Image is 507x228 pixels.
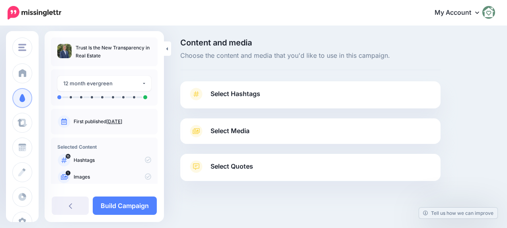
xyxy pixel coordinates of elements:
p: Images [74,173,151,181]
img: e76c8b68126f8be27e0d0802fe3bef2e_thumb.jpg [57,44,72,58]
img: menu.png [18,44,26,51]
a: Select Quotes [188,160,433,181]
button: 12 month evergreen [57,76,151,91]
a: Tell us how we can improve [419,208,497,218]
p: First published [74,118,151,125]
p: Trust Is the New Transparency in Real Estate [76,44,151,60]
div: 12 month evergreen [63,79,142,88]
p: Hashtags [74,157,151,164]
a: [DATE] [106,118,122,124]
span: Select Quotes [211,161,253,172]
a: Select Hashtags [188,88,433,108]
a: Select Media [188,125,433,138]
span: Choose the content and media that you'd like to use in this campaign. [180,51,441,61]
span: Content and media [180,39,441,47]
span: Select Hashtags [211,88,260,99]
span: 15 [66,154,70,159]
h4: Selected Content [57,144,151,150]
span: 1 [66,171,70,175]
span: Select Media [211,126,250,136]
a: My Account [427,3,495,23]
img: Missinglettr [8,6,61,20]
